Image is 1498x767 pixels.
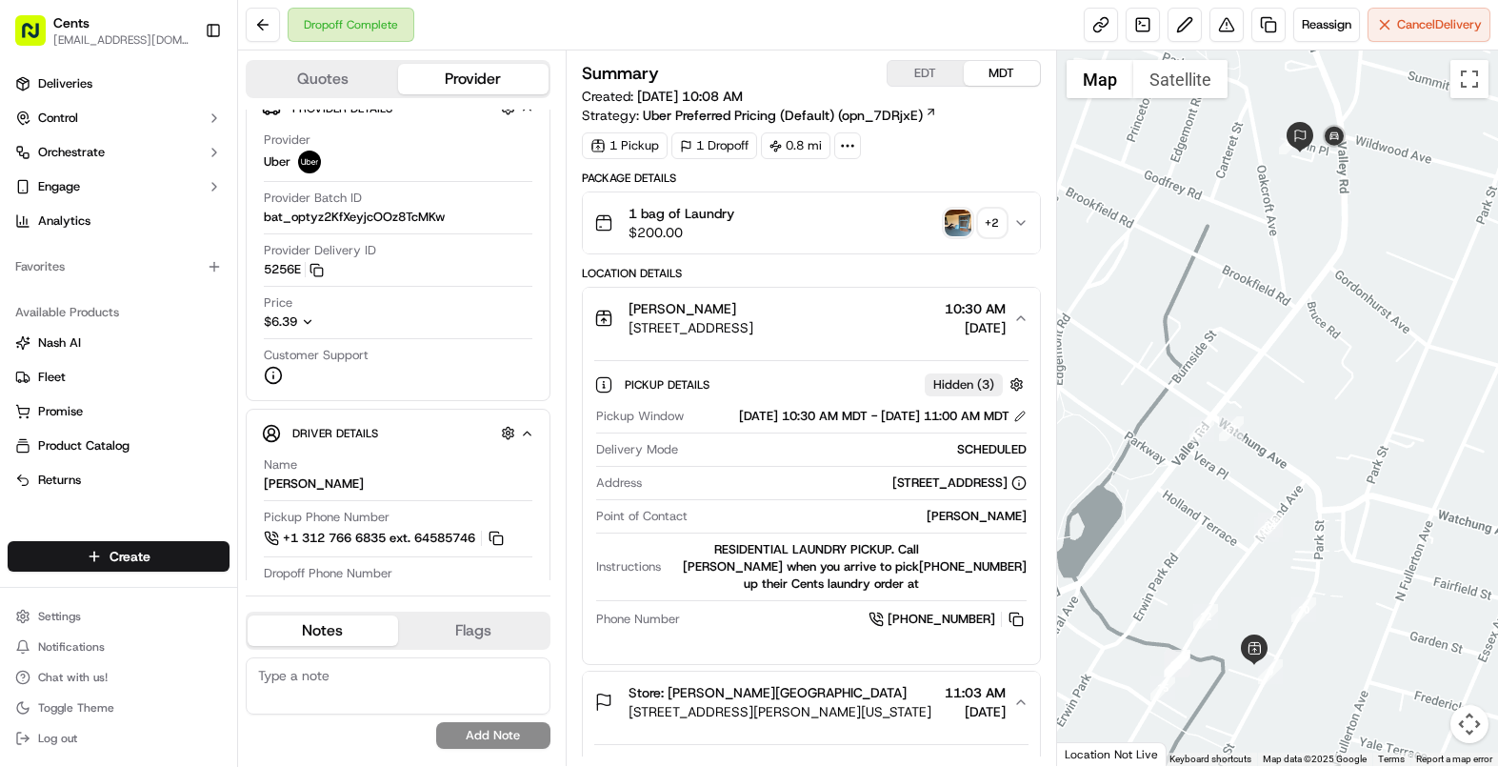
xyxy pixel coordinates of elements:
div: Start new chat [86,182,312,201]
button: Hidden (3) [925,373,1029,396]
a: Promise [15,403,222,420]
img: Jordan McKinnon [19,329,50,359]
span: Customer Support [264,347,369,364]
div: 0.8 mi [761,132,830,159]
span: Notifications [38,639,105,655]
span: $6.39 [264,313,297,330]
input: Got a question? Start typing here... [50,123,343,143]
div: Package Details [582,171,1041,186]
a: Product Catalog [15,437,222,454]
a: 💻API Documentation [153,418,313,453]
span: [DATE] [169,295,208,311]
span: Promise [38,403,83,420]
button: Engage [8,172,230,202]
div: 20 [1164,653,1188,677]
button: Map camera controls [1450,705,1488,743]
span: Pickup Phone Number [264,509,389,526]
div: Favorites [8,252,230,282]
div: 10 [1291,597,1316,622]
span: Engage [38,178,80,195]
span: Chat with us! [38,670,108,685]
button: Settings [8,603,230,630]
button: EDT [888,61,964,86]
div: Strategy: [582,106,937,125]
span: Delivery Mode [596,441,678,458]
span: Settings [38,609,81,624]
span: Map data ©2025 Google [1263,754,1367,764]
span: Hidden ( 3 ) [933,376,994,394]
a: Powered byPylon [134,472,230,487]
span: Dropoff Phone Number [264,565,392,582]
button: 5256E [264,261,324,278]
a: [PHONE_NUMBER] [919,558,1027,575]
button: Toggle Theme [8,695,230,721]
button: Provider [398,64,549,94]
button: Promise [8,396,230,427]
div: Location Details [582,266,1041,281]
span: Analytics [38,212,90,230]
div: [DATE] 10:30 AM MDT - [DATE] 11:00 AM MDT [739,408,1027,425]
button: Notifications [8,634,230,660]
span: 11:03 AM [945,683,1006,702]
span: Pickup Window [596,408,684,425]
button: [PERSON_NAME][STREET_ADDRESS]10:30 AM[DATE] [583,288,1040,349]
div: 12 [1193,604,1218,629]
span: Address [596,474,642,492]
button: Keyboard shortcuts [1169,753,1251,766]
span: 1 bag of Laundry [629,204,734,223]
button: photo_proof_of_pickup image+2 [945,210,1006,236]
div: 💻 [161,428,176,443]
div: RESIDENTIAL LAUNDRY PICKUP. Call [PERSON_NAME] when you arrive to pick up their Cents laundry ord... [669,541,1027,593]
span: Toggle Theme [38,700,114,716]
button: Orchestrate [8,137,230,168]
button: CancelDelivery [1368,8,1490,42]
div: 19 [1166,650,1190,675]
div: Available Products [8,297,230,328]
button: Reassign [1293,8,1360,42]
button: [EMAIL_ADDRESS][DOMAIN_NAME] [53,32,190,48]
button: Nash AI [8,328,230,358]
button: Chat with us! [8,664,230,691]
img: 1736555255976-a54dd68f-1ca7-489b-9aae-adbdc363a1c4 [19,182,53,216]
button: Returns [8,465,230,495]
span: [DATE] [945,318,1006,337]
button: Create [8,541,230,572]
button: Toggle fullscreen view [1450,60,1488,98]
span: Cents [53,13,90,32]
button: Store: [PERSON_NAME][GEOGRAPHIC_DATA][STREET_ADDRESS][PERSON_NAME][US_STATE]11:03 AM[DATE] [583,672,1040,733]
span: Provider [264,131,310,149]
span: Product Catalog [38,437,130,454]
button: Product Catalog [8,431,230,461]
span: Knowledge Base [38,426,146,445]
div: [STREET_ADDRESS] [892,474,1027,492]
div: [PERSON_NAME][STREET_ADDRESS]10:30 AM[DATE] [583,349,1040,664]
span: Uber [264,153,290,171]
button: Start new chat [324,188,347,211]
span: API Documentation [180,426,306,445]
span: Create [110,547,150,566]
span: [DATE] [169,347,208,362]
a: Report a map error [1416,754,1492,764]
a: Uber Preferred Pricing (Default) (opn_7DRjxE) [643,106,937,125]
span: Provider Batch ID [264,190,362,207]
span: Nash AI [38,334,81,352]
button: Notes [248,616,398,646]
div: 15 [1150,676,1175,700]
a: Analytics [8,206,230,236]
a: +1 312 766 6835 ext. 64585746 [264,528,507,549]
div: 13 [1254,517,1279,542]
div: Location Not Live [1057,742,1167,766]
span: [STREET_ADDRESS][PERSON_NAME][US_STATE] [629,702,931,721]
span: Phone Number [596,611,680,628]
a: Terms (opens in new tab) [1378,754,1405,764]
img: uber-new-logo.jpeg [298,151,321,173]
button: Show street map [1067,60,1133,98]
button: Log out [8,725,230,752]
button: MDT [964,61,1040,86]
a: Deliveries [8,69,230,99]
span: $200.00 [629,223,734,242]
div: 1 Pickup [582,132,668,159]
span: Returns [38,472,81,489]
